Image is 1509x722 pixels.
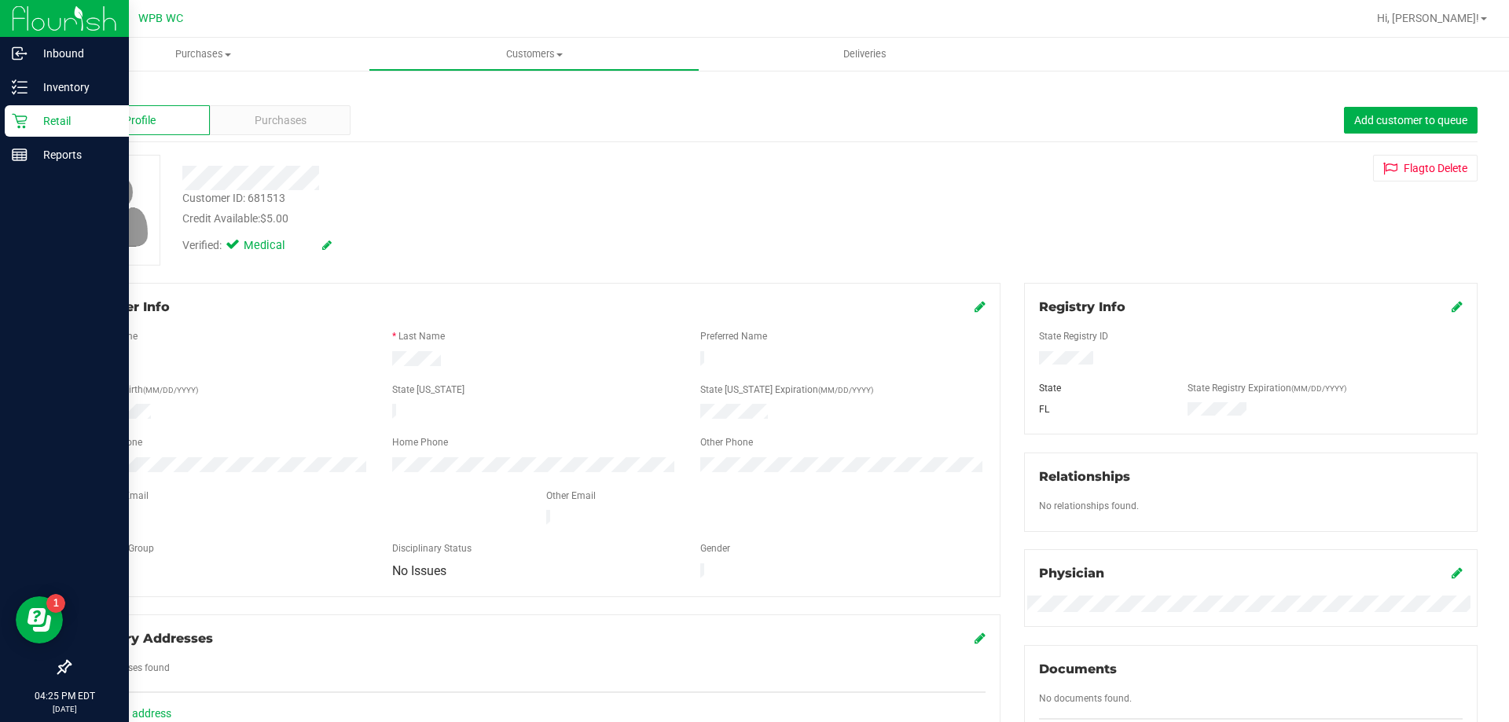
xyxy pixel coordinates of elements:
p: Retail [28,112,122,130]
a: Deliveries [699,38,1030,71]
span: (MM/DD/YYYY) [1291,384,1346,393]
label: Date of Birth [90,383,198,397]
label: State [US_STATE] [392,383,464,397]
p: Inbound [28,44,122,63]
span: Hi, [PERSON_NAME]! [1377,12,1479,24]
span: (MM/DD/YYYY) [143,386,198,394]
span: Medical [244,237,307,255]
label: Home Phone [392,435,448,449]
span: Add customer to queue [1354,114,1467,126]
span: Purchases [38,47,369,61]
span: $5.00 [260,212,288,225]
iframe: Resource center unread badge [46,594,65,613]
span: Physician [1039,566,1104,581]
iframe: Resource center [16,596,63,643]
button: Flagto Delete [1373,155,1478,181]
span: Deliveries [822,47,908,61]
span: Registry Info [1039,299,1125,314]
div: State [1027,381,1177,395]
label: Preferred Name [700,329,767,343]
span: No documents found. [1039,693,1132,704]
label: State Registry ID [1039,329,1108,343]
label: Disciplinary Status [392,541,472,555]
p: 04:25 PM EDT [7,689,122,703]
inline-svg: Reports [12,147,28,163]
label: State Registry Expiration [1188,381,1346,395]
div: Verified: [182,237,332,255]
div: Credit Available: [182,211,875,227]
inline-svg: Retail [12,113,28,129]
span: Customers [369,47,699,61]
div: Customer ID: 681513 [182,190,285,207]
span: Delivery Addresses [84,631,213,646]
a: Purchases [38,38,369,71]
span: No Issues [392,563,446,578]
span: Documents [1039,662,1117,676]
label: No relationships found. [1039,499,1139,513]
a: Customers [369,38,699,71]
label: Other Email [546,489,596,503]
p: [DATE] [7,703,122,715]
inline-svg: Inbound [12,46,28,61]
label: State [US_STATE] Expiration [700,383,873,397]
div: FL [1027,402,1177,416]
span: (MM/DD/YYYY) [818,386,873,394]
button: Add customer to queue [1344,107,1478,134]
label: Gender [700,541,730,555]
span: Relationships [1039,469,1130,484]
span: Purchases [255,112,307,129]
label: Other Phone [700,435,753,449]
inline-svg: Inventory [12,79,28,95]
p: Reports [28,145,122,164]
span: WPB WC [138,12,183,25]
span: Profile [124,112,156,129]
label: Last Name [398,329,445,343]
p: Inventory [28,78,122,97]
